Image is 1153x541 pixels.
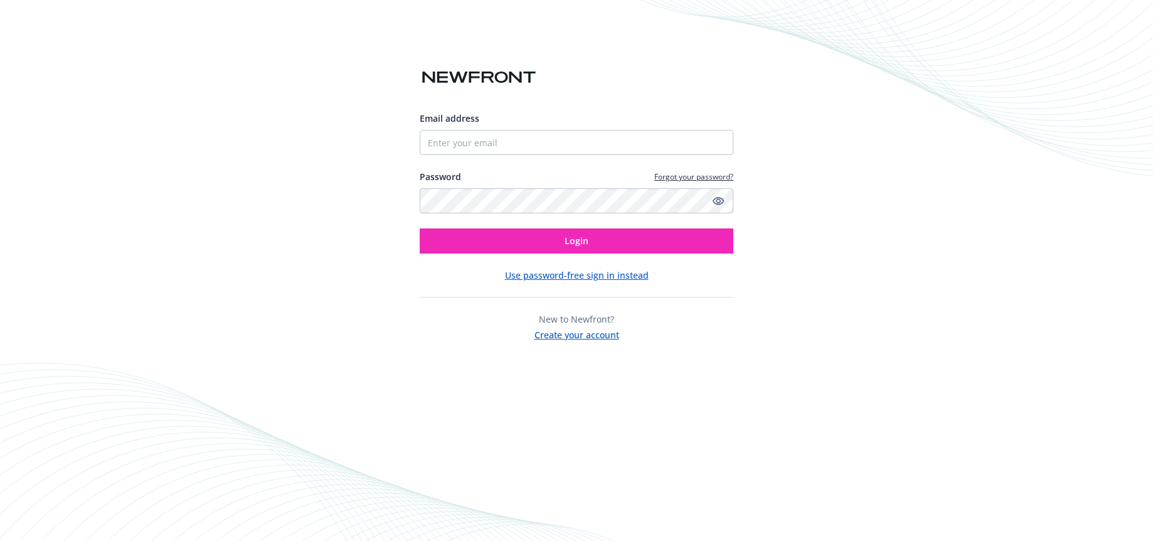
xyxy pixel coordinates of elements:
button: Use password-free sign in instead [505,269,649,282]
span: New to Newfront? [539,313,614,325]
span: Login [565,235,588,247]
label: Password [420,170,461,183]
button: Create your account [534,326,619,341]
a: Forgot your password? [654,171,733,182]
input: Enter your email [420,130,733,155]
img: Newfront logo [420,67,538,88]
button: Login [420,228,733,254]
a: Show password [711,193,726,208]
input: Enter your password [420,188,733,213]
span: Email address [420,112,479,124]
